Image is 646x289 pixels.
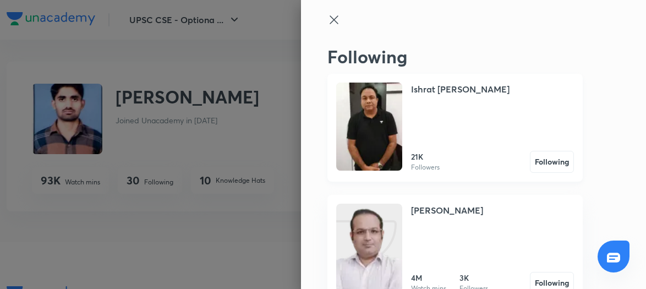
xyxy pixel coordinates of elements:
[459,272,488,283] h6: 3K
[411,83,510,96] h4: Ishrat [PERSON_NAME]
[336,83,402,171] img: Unacademy
[411,272,446,283] h6: 4M
[530,151,574,173] button: Following
[411,162,440,172] p: Followers
[411,151,440,162] h6: 21K
[327,46,583,67] h2: Following
[411,204,483,217] h4: [PERSON_NAME]
[327,74,583,182] a: UnacademyIshrat [PERSON_NAME]21KFollowersFollowing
